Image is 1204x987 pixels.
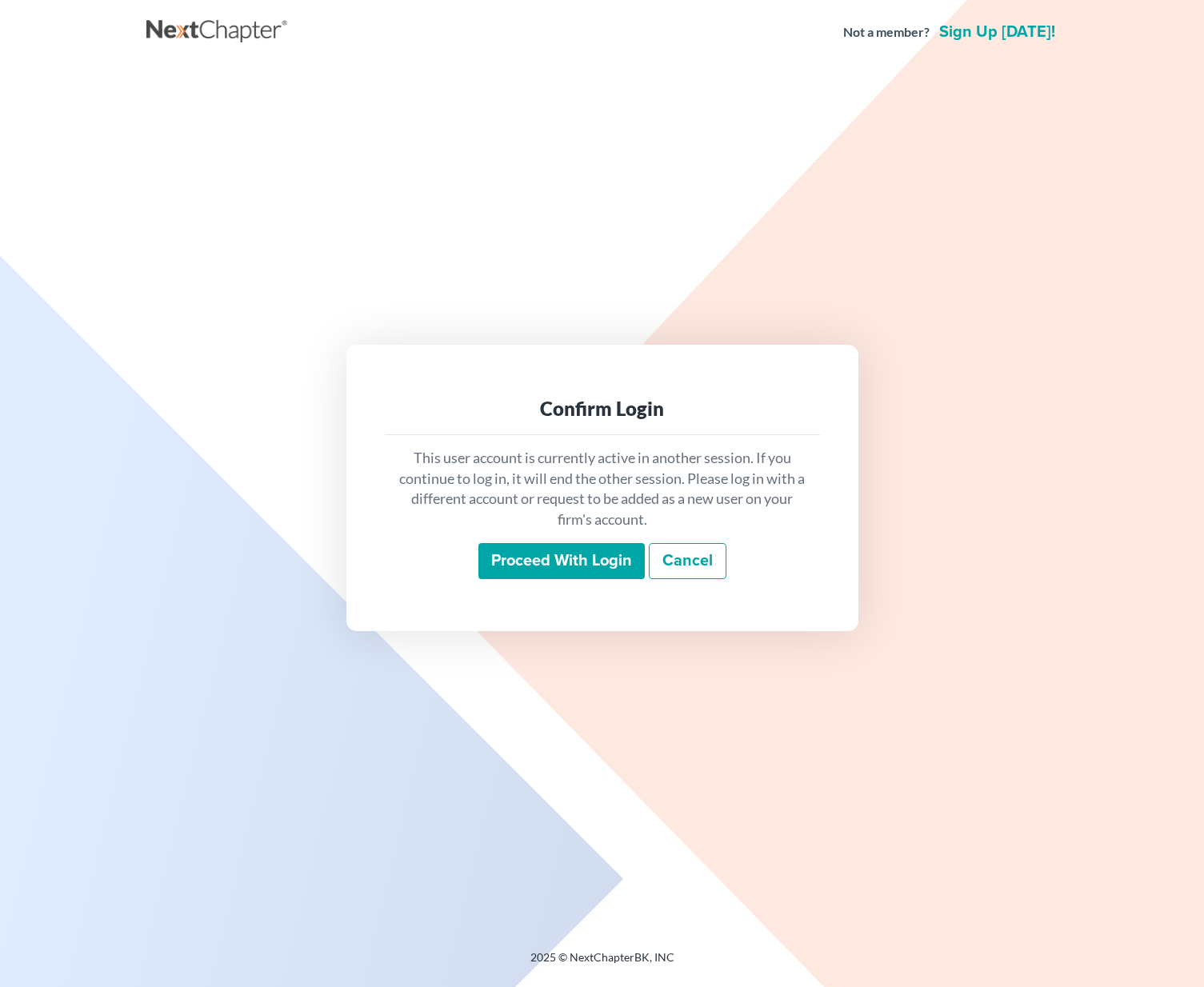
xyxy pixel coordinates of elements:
[936,24,1058,40] a: Sign up [DATE]!
[398,396,807,422] div: Confirm Login
[843,23,930,42] strong: Not a member?
[649,543,726,580] a: Cancel
[398,448,807,530] p: This user account is currently active in another session. If you continue to log in, it will end ...
[146,949,1058,978] div: 2025 © NextChapterBK, INC
[478,543,645,580] input: Proceed with login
